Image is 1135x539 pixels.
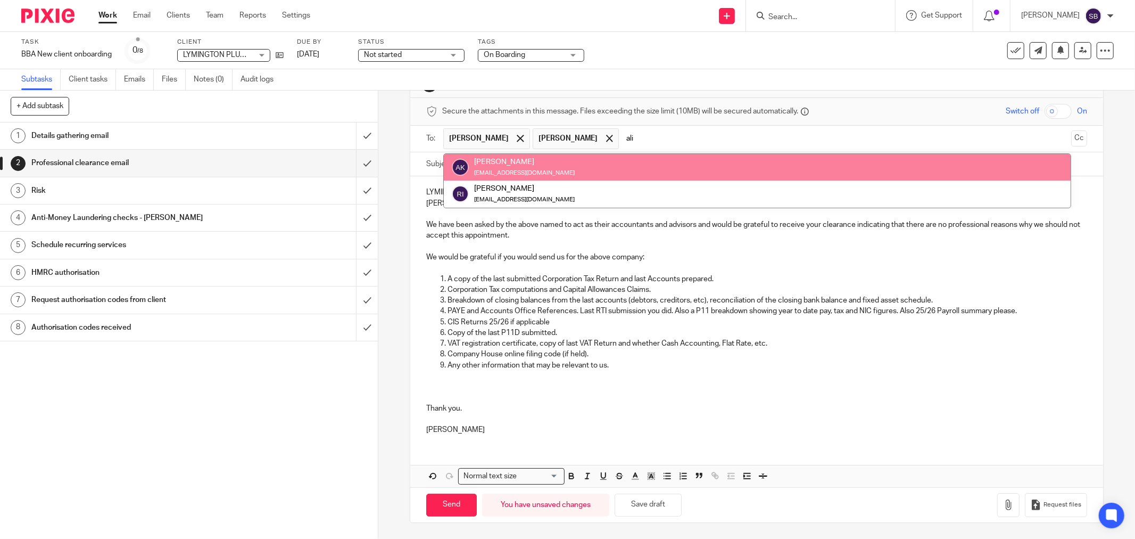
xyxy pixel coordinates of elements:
[1085,7,1102,24] img: svg%3E
[162,69,186,90] a: Files
[31,292,241,308] h1: Request authorisation codes from client
[449,133,509,144] span: [PERSON_NAME]
[426,424,1087,435] p: [PERSON_NAME]
[11,97,69,115] button: + Add subtask
[1071,130,1087,146] button: Cc
[921,12,962,19] span: Get Support
[177,38,284,46] label: Client
[31,183,241,199] h1: Risk
[448,295,1087,306] p: Breakdown of closing balances from the last accounts (debtors, creditors, etc), reconciliation of...
[452,185,469,202] img: svg%3E
[31,265,241,281] h1: HMRC authorisation
[297,51,319,58] span: [DATE]
[69,69,116,90] a: Client tasks
[442,106,798,117] span: Secure the attachments in this message. Files exceeding the size limit (10MB) will be secured aut...
[31,128,241,144] h1: Details gathering email
[478,38,584,46] label: Tags
[297,38,345,46] label: Due by
[241,69,281,90] a: Audit logs
[426,159,454,169] label: Subject:
[21,69,61,90] a: Subtasks
[364,51,402,59] span: Not started
[132,44,143,56] div: 0
[11,183,26,198] div: 3
[137,48,143,54] small: /8
[538,133,598,144] span: [PERSON_NAME]
[1021,10,1080,21] p: [PERSON_NAME]
[31,237,241,253] h1: Schedule recurring services
[133,10,151,21] a: Email
[426,219,1087,241] p: We have been asked by the above named to act as their accountants and advisors and would be grate...
[474,170,575,176] small: [EMAIL_ADDRESS][DOMAIN_NAME]
[194,69,233,90] a: Notes (0)
[448,317,1087,328] p: CIS Returns 25/26 if applicable
[448,284,1087,295] p: Corporation Tax computations and Capital Allowances Claims.
[1043,501,1081,509] span: Request files
[448,274,1087,284] p: A copy of the last submitted Corporation Tax Return and last Accounts prepared.
[11,210,26,225] div: 4
[426,494,477,517] input: Send
[124,69,154,90] a: Emails
[358,38,465,46] label: Status
[426,403,1087,414] p: Thank you.
[448,338,1087,349] p: VAT registration certificate, copy of last VAT Return and whether Cash Accounting, Flat Rate, etc.
[767,13,863,22] input: Search
[98,10,117,21] a: Work
[21,9,74,23] img: Pixie
[426,133,438,144] label: To:
[11,320,26,335] div: 8
[482,494,609,517] div: You have unsaved changes
[1077,106,1087,117] span: On
[21,38,112,46] label: Task
[183,51,293,59] span: LYMINGTON PLUMBING LIMITED
[448,306,1087,316] p: PAYE and Accounts Office References. Last RTI submission you did. Also a P11 breakdown showing ye...
[461,471,519,482] span: Normal text size
[474,197,575,202] small: [EMAIL_ADDRESS][DOMAIN_NAME]
[1025,493,1087,517] button: Request files
[239,10,266,21] a: Reports
[11,265,26,280] div: 6
[458,468,565,485] div: Search for option
[448,349,1087,360] p: Company House online filing code (if held).
[31,210,241,226] h1: Anti-Money Laundering checks - [PERSON_NAME]
[426,198,1087,209] p: [PERSON_NAME]
[615,494,682,517] button: Save draft
[11,238,26,253] div: 5
[11,292,26,307] div: 7
[448,360,1087,371] p: Any other information that may be relevant to us.
[31,320,241,336] h1: Authorisation codes received
[1006,106,1039,117] span: Switch off
[206,10,223,21] a: Team
[11,128,26,143] div: 1
[452,159,469,176] img: svg%3E
[167,10,190,21] a: Clients
[11,156,26,171] div: 2
[448,328,1087,338] p: Copy of the last P11D submitted.
[474,157,575,167] div: [PERSON_NAME]
[426,187,1087,198] p: LYMINGTON PLUMBING LIMITED
[426,252,1087,263] p: We would be grateful if you would send us for the above company:
[520,471,558,482] input: Search for option
[31,155,241,171] h1: Professional clearance email
[484,51,525,59] span: On Boarding
[21,49,112,60] div: BBA New client onboarding
[474,183,575,194] div: [PERSON_NAME]
[282,10,310,21] a: Settings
